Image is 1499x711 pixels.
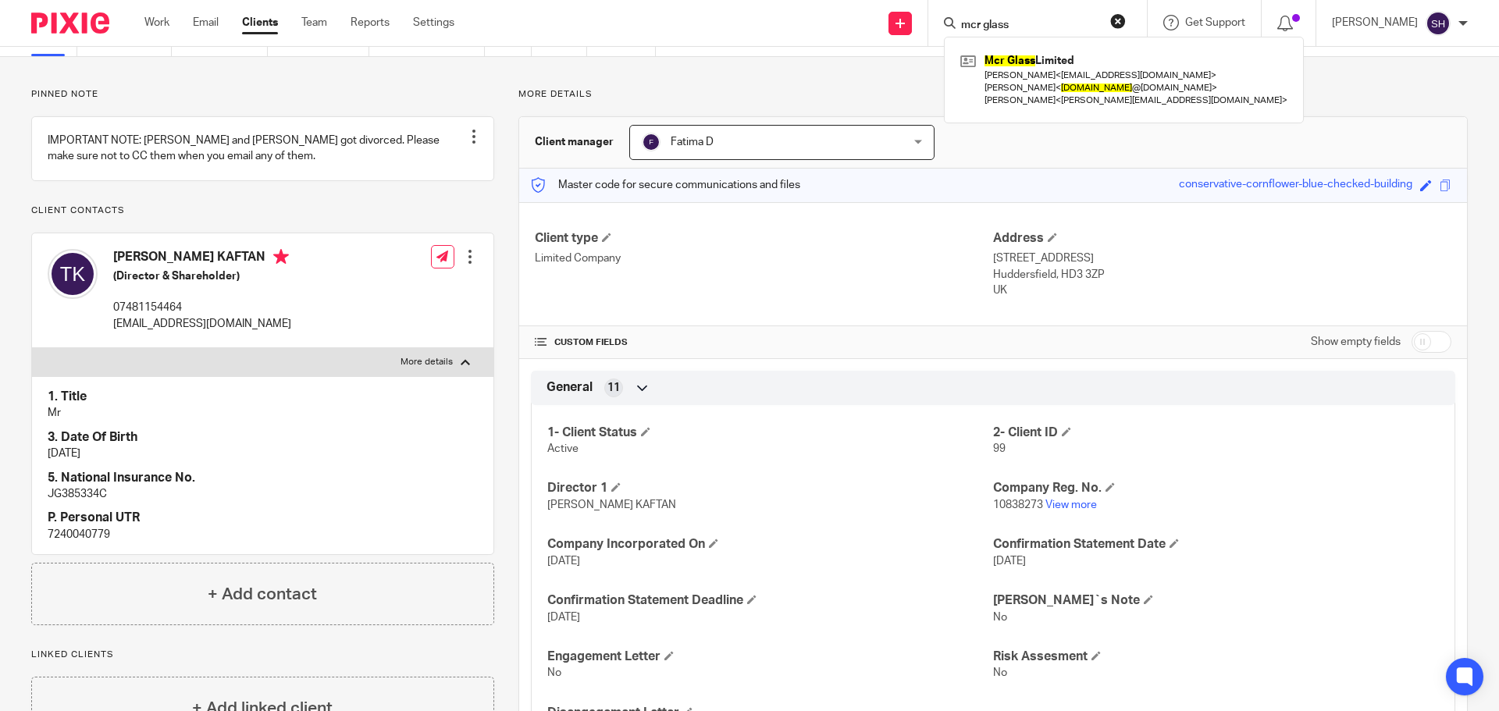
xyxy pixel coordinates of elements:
[547,379,593,396] span: General
[535,251,993,266] p: Limited Company
[48,486,478,502] p: JG385334C
[31,204,494,217] p: Client contacts
[993,425,1439,441] h4: 2- Client ID
[547,425,993,441] h4: 1- Client Status
[48,389,478,405] h4: 1. Title
[48,446,478,461] p: [DATE]
[993,443,1006,454] span: 99
[113,316,291,332] p: [EMAIL_ADDRESS][DOMAIN_NAME]
[993,251,1451,266] p: [STREET_ADDRESS]
[1179,176,1412,194] div: conservative-cornflower-blue-checked-building
[993,267,1451,283] p: Huddersfield, HD3 3ZP
[535,230,993,247] h4: Client type
[993,499,1043,510] span: 10838273
[518,88,1468,101] p: More details
[31,88,494,101] p: Pinned note
[351,15,390,30] a: Reports
[113,249,291,268] h4: [PERSON_NAME] KAFTAN
[547,443,579,454] span: Active
[547,667,561,678] span: No
[242,15,278,30] a: Clients
[547,499,676,510] span: [PERSON_NAME] KAFTAN
[193,15,219,30] a: Email
[48,510,478,526] h4: P. Personal UTR
[301,15,327,30] a: Team
[547,480,993,496] h4: Director 1
[48,527,478,542] p: 7240040779
[642,133,660,151] img: svg%3E
[113,268,291,284] h5: (Director & Shareholder)
[48,405,478,421] p: Mr
[960,19,1100,33] input: Search
[1332,15,1418,30] p: [PERSON_NAME]
[48,429,478,446] h4: 3. Date Of Birth
[993,283,1451,298] p: UK
[113,300,291,315] p: 07481154464
[547,556,580,567] span: [DATE]
[993,556,1026,567] span: [DATE]
[144,15,169,30] a: Work
[993,480,1439,496] h4: Company Reg. No.
[607,380,620,396] span: 11
[1185,17,1245,28] span: Get Support
[273,249,289,265] i: Primary
[993,612,1007,623] span: No
[531,177,800,193] p: Master code for secure communications and files
[547,592,993,609] h4: Confirmation Statement Deadline
[413,15,454,30] a: Settings
[535,134,614,150] h3: Client manager
[547,612,580,623] span: [DATE]
[48,470,478,486] h4: 5. National Insurance No.
[993,649,1439,665] h4: Risk Assesment
[1110,13,1126,29] button: Clear
[993,592,1439,609] h4: [PERSON_NAME]`s Note
[993,667,1007,678] span: No
[671,137,714,148] span: Fatima D
[547,536,993,553] h4: Company Incorporated On
[1426,11,1451,36] img: svg%3E
[31,649,494,661] p: Linked clients
[208,582,317,606] h4: + Add contact
[993,536,1439,553] h4: Confirmation Statement Date
[547,649,993,665] h4: Engagement Letter
[31,12,109,34] img: Pixie
[535,336,993,349] h4: CUSTOM FIELDS
[48,249,98,299] img: svg%3E
[1045,499,1097,510] a: View more
[1311,334,1401,350] label: Show empty fields
[401,356,453,368] p: More details
[993,230,1451,247] h4: Address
